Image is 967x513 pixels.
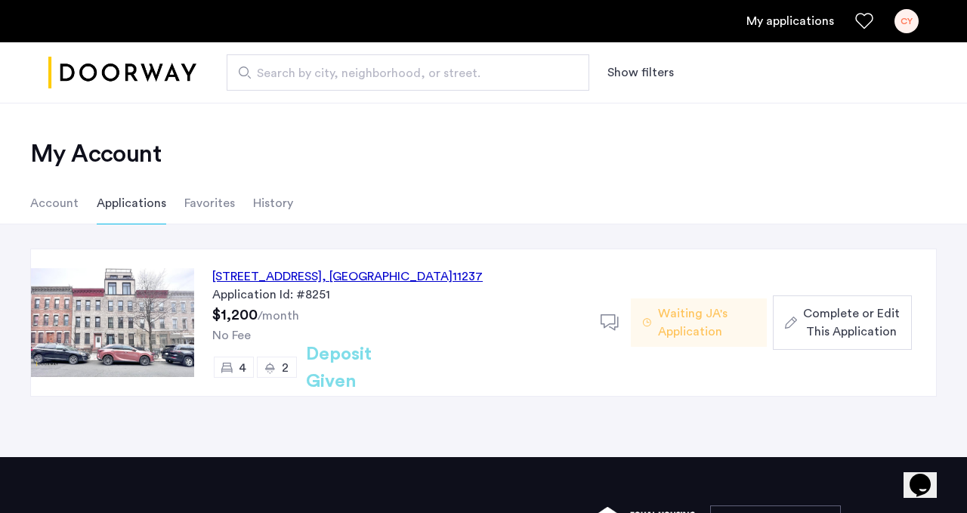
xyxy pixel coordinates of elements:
span: Waiting JA's Application [658,304,755,341]
div: [STREET_ADDRESS] 11237 [212,267,483,286]
img: logo [48,45,196,101]
a: My application [746,12,834,30]
span: Search by city, neighborhood, or street. [257,64,547,82]
span: , [GEOGRAPHIC_DATA] [322,270,453,283]
li: Favorites [184,182,235,224]
span: No Fee [212,329,251,341]
button: Show or hide filters [607,63,674,82]
h2: Deposit Given [306,341,426,395]
sub: /month [258,310,299,322]
a: Cazamio logo [48,45,196,101]
button: button [773,295,912,350]
img: Apartment photo [31,268,194,377]
iframe: chat widget [904,453,952,498]
li: Account [30,182,79,224]
li: History [253,182,293,224]
span: Complete or Edit This Application [803,304,900,341]
span: 4 [239,362,246,374]
input: Apartment Search [227,54,589,91]
h2: My Account [30,139,937,169]
div: CY [894,9,919,33]
span: $1,200 [212,307,258,323]
div: Application Id: #8251 [212,286,582,304]
span: 2 [282,362,289,374]
li: Applications [97,182,166,224]
a: Favorites [855,12,873,30]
